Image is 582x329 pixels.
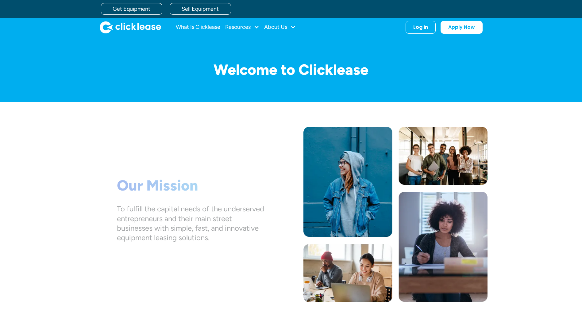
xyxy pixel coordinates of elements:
[176,21,220,33] a: What Is Clicklease
[413,24,428,30] div: Log In
[100,21,161,33] img: Clicklease logo
[170,3,231,15] a: Sell Equipment
[101,3,162,15] a: Get Equipment
[117,204,264,242] div: To fulfill the capital needs of the underserved entrepreneurs and their main street businesses wi...
[303,127,488,302] img: Photo collage of a woman in a blue jacket, five workers standing together, a man and a woman work...
[95,62,488,78] h1: Welcome to Clicklease
[117,177,264,195] h1: Our Mission
[441,21,483,34] a: Apply Now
